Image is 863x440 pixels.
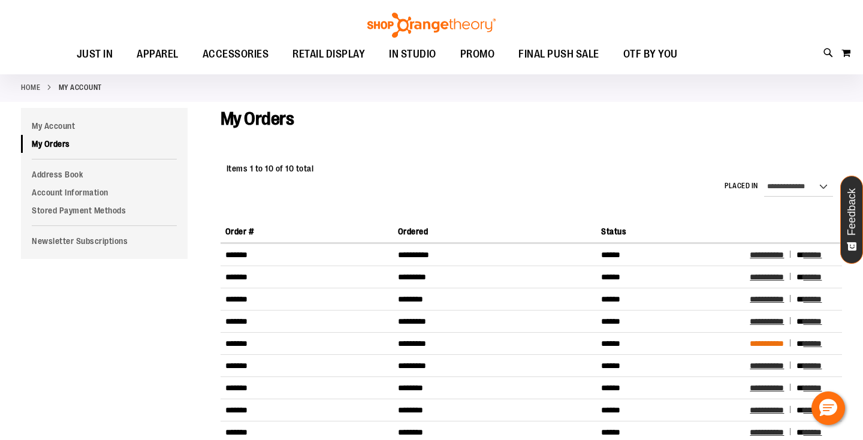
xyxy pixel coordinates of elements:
th: Status [596,221,745,243]
a: JUST IN [65,41,125,68]
a: Newsletter Subscriptions [21,232,188,250]
span: ACCESSORIES [203,41,269,68]
a: Address Book [21,165,188,183]
th: Ordered [393,221,596,243]
a: APPAREL [125,41,191,68]
span: OTF BY YOU [623,41,678,68]
th: Order # [221,221,393,243]
a: OTF BY YOU [611,41,690,68]
a: PROMO [448,41,507,68]
img: Shop Orangetheory [366,13,497,38]
span: JUST IN [77,41,113,68]
a: RETAIL DISPLAY [280,41,377,68]
a: IN STUDIO [377,41,448,68]
button: Feedback - Show survey [840,176,863,264]
span: FINAL PUSH SALE [518,41,599,68]
span: Items 1 to 10 of 10 total [227,164,314,173]
a: My Account [21,117,188,135]
span: APPAREL [137,41,179,68]
a: My Orders [21,135,188,153]
a: FINAL PUSH SALE [506,41,611,68]
a: Home [21,82,40,93]
span: IN STUDIO [389,41,436,68]
span: RETAIL DISPLAY [292,41,365,68]
span: Feedback [846,188,858,236]
a: Stored Payment Methods [21,201,188,219]
label: Placed in [725,181,758,191]
a: Account Information [21,183,188,201]
strong: My Account [59,82,102,93]
button: Hello, have a question? Let’s chat. [811,391,845,425]
span: My Orders [221,109,294,129]
a: ACCESSORIES [191,41,281,68]
span: PROMO [460,41,495,68]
